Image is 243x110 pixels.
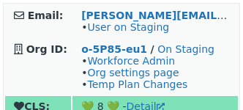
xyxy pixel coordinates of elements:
a: Temp Plan Changes [87,78,187,90]
span: • • • [81,55,187,90]
a: User on Staging [87,21,169,33]
strong: Email: [28,10,64,21]
strong: Org ID: [26,43,67,55]
a: Org settings page [87,67,179,78]
span: • [81,21,169,33]
a: Workforce Admin [87,55,175,67]
a: o-5P85-eu1 [81,43,147,55]
strong: / [151,43,154,55]
a: On Staging [157,43,214,55]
